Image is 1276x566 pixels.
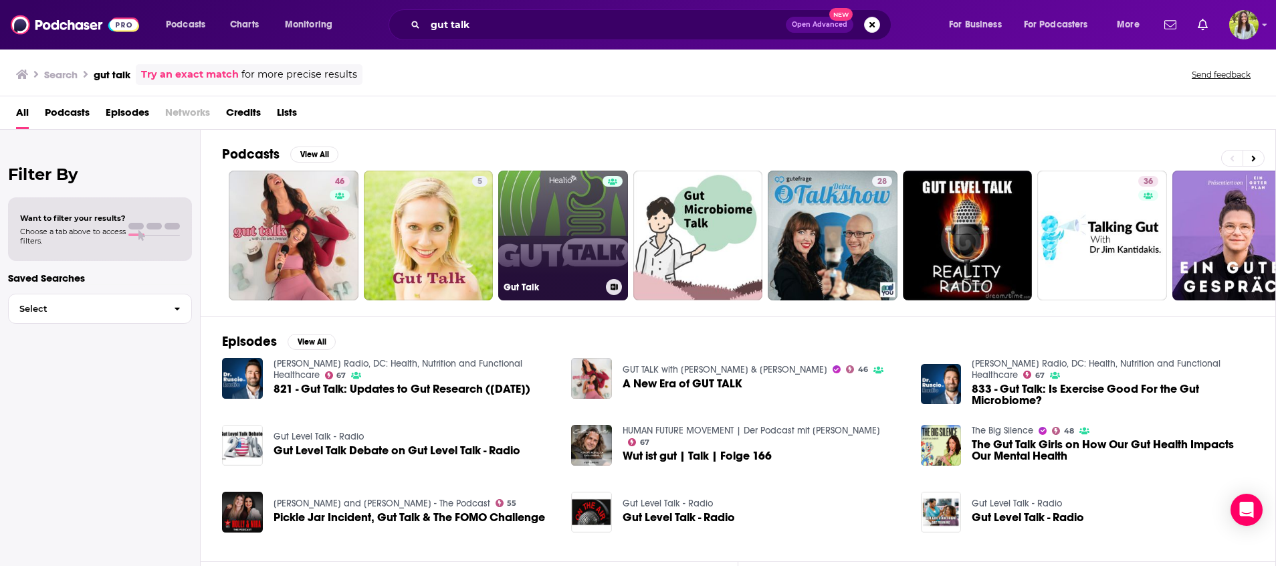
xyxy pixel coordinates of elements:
[274,512,545,523] a: Pickle Jar Incident, Gut Talk & The FOMO Challenge
[768,171,897,300] a: 28
[222,425,263,466] img: Gut Level Talk Debate on Gut Level Talk - Radio
[1035,373,1045,379] span: 67
[8,272,192,284] p: Saved Searches
[972,498,1062,509] a: Gut Level Talk - Radio
[1231,494,1263,526] div: Open Intercom Messenger
[229,171,358,300] a: 46
[222,358,263,399] img: 821 - Gut Talk: Updates to Gut Research (June 2023)
[364,171,494,300] a: 5
[786,17,853,33] button: Open AdvancedNew
[1015,14,1107,35] button: open menu
[507,500,516,506] span: 55
[949,15,1002,34] span: For Business
[290,147,338,163] button: View All
[165,102,210,129] span: Networks
[571,358,612,399] img: A New Era of GUT TALK
[921,364,962,405] img: 833 - Gut Talk: Is Exercise Good For the Gut Microbiome?
[472,176,488,187] a: 5
[274,445,520,456] a: Gut Level Talk Debate on Gut Level Talk - Radio
[425,14,786,35] input: Search podcasts, credits, & more...
[504,282,601,293] h3: Gut Talk
[11,12,139,37] img: Podchaser - Follow, Share and Rate Podcasts
[972,358,1220,381] a: Dr. Ruscio Radio, DC: Health, Nutrition and Functional Healthcare
[156,14,223,35] button: open menu
[1144,175,1153,189] span: 36
[1023,371,1045,379] a: 67
[221,14,267,35] a: Charts
[1159,13,1182,36] a: Show notifications dropdown
[241,67,357,82] span: for more precise results
[285,15,332,34] span: Monitoring
[226,102,261,129] a: Credits
[858,367,868,373] span: 46
[401,9,904,40] div: Search podcasts, credits, & more...
[972,383,1254,406] a: 833 - Gut Talk: Is Exercise Good For the Gut Microbiome?
[623,364,827,375] a: GUT TALK with Jill & Jenna
[829,8,853,21] span: New
[20,227,126,246] span: Choose a tab above to access filters.
[141,67,239,82] a: Try an exact match
[20,213,126,223] span: Want to filter your results?
[1229,10,1259,39] img: User Profile
[45,102,90,129] a: Podcasts
[972,425,1033,436] a: The Big Silence
[1024,15,1088,34] span: For Podcasters
[330,176,350,187] a: 46
[277,102,297,129] a: Lists
[1192,13,1213,36] a: Show notifications dropdown
[274,383,530,395] span: 821 - Gut Talk: Updates to Gut Research ([DATE])
[222,146,338,163] a: PodcastsView All
[877,175,887,189] span: 28
[496,499,517,507] a: 55
[921,492,962,533] img: Gut Level Talk - Radio
[222,146,280,163] h2: Podcasts
[623,450,772,462] span: Wut ist gut | Talk | Folge 166
[1064,428,1074,434] span: 48
[1107,14,1156,35] button: open menu
[972,512,1084,523] a: Gut Level Talk - Radio
[288,334,336,350] button: View All
[230,15,259,34] span: Charts
[166,15,205,34] span: Podcasts
[623,425,880,436] a: HUMAN FUTURE MOVEMENT | Der Podcast mit Veit Lindau
[325,371,346,379] a: 67
[872,176,892,187] a: 28
[623,498,713,509] a: Gut Level Talk - Radio
[276,14,350,35] button: open menu
[792,21,847,28] span: Open Advanced
[16,102,29,129] a: All
[1229,10,1259,39] span: Logged in as meaghanyoungblood
[640,440,649,446] span: 67
[623,378,742,389] span: A New Era of GUT TALK
[921,425,962,466] a: The Gut Talk Girls on How Our Gut Health Impacts Our Mental Health
[44,68,78,81] h3: Search
[846,365,868,373] a: 46
[336,373,346,379] span: 67
[8,165,192,184] h2: Filter By
[498,171,628,300] a: Gut Talk
[972,439,1254,462] span: The Gut Talk Girls on How Our Gut Health Impacts Our Mental Health
[1052,427,1074,435] a: 48
[623,512,735,523] a: Gut Level Talk - Radio
[274,498,490,509] a: Holly and Nira - The Podcast
[222,333,277,350] h2: Episodes
[106,102,149,129] a: Episodes
[571,425,612,466] img: Wut ist gut | Talk | Folge 166
[1117,15,1140,34] span: More
[571,492,612,533] a: Gut Level Talk - Radio
[628,438,649,446] a: 67
[477,175,482,189] span: 5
